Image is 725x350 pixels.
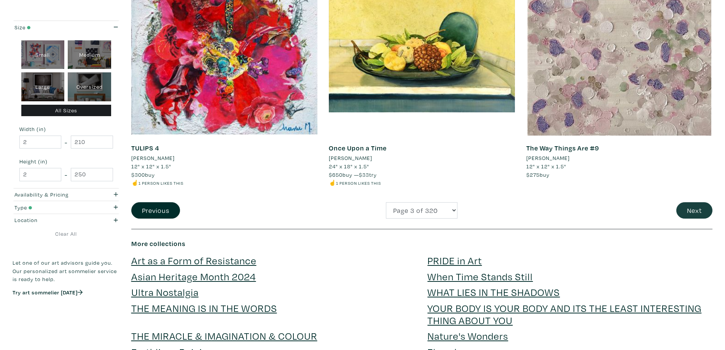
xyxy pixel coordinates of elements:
[676,202,712,219] button: Next
[359,171,369,178] span: $33
[21,40,65,69] div: Small
[68,72,111,101] div: Oversized
[131,179,317,187] li: ☝️
[131,301,277,315] a: THE MEANING IS IN THE WORDS
[131,270,256,283] a: Asian Heritage Month 2024
[329,179,515,187] li: ☝️
[427,254,482,267] a: PRIDE in Art
[13,304,120,320] iframe: Customer reviews powered by Trustpilot
[131,171,155,178] span: buy
[131,202,180,219] button: Previous
[336,180,381,186] small: 1 person likes this
[427,270,533,283] a: When Time Stands Still
[19,159,113,164] small: Height (in)
[526,154,570,162] li: [PERSON_NAME]
[526,163,566,170] span: 12" x 12" x 1.5"
[329,144,387,152] a: Once Upon a Time
[427,285,560,299] a: WHAT LIES IN THE SHADOWS
[329,171,377,178] span: buy — try
[21,105,112,117] div: All Sizes
[14,23,89,32] div: Size
[526,154,712,162] a: [PERSON_NAME]
[329,154,372,162] li: [PERSON_NAME]
[139,180,183,186] small: 1 person likes this
[14,203,89,212] div: Type
[131,285,199,299] a: Ultra Nostalgia
[14,190,89,199] div: Availability & Pricing
[131,254,257,267] a: Art as a Form of Resistance
[526,144,599,152] a: The Way Things Are #9
[329,171,343,178] span: $650
[13,230,120,238] a: Clear All
[68,40,111,69] div: Medium
[13,214,120,227] button: Location
[13,189,120,201] button: Availability & Pricing
[65,137,67,147] span: -
[14,216,89,224] div: Location
[131,163,171,170] span: 12" x 12" x 1.5"
[13,289,83,296] a: Try art sommelier [DATE]
[131,329,317,342] a: THE MIRACLE & IMAGINATION & COLOUR
[427,301,701,327] a: YOUR BODY IS YOUR BODY AND ITS THE LEAST INTERESTING THING ABOUT YOU
[21,72,65,101] div: Large
[13,201,120,214] button: Type
[131,154,317,162] a: [PERSON_NAME]
[427,329,508,342] a: Nature's Wonders
[526,171,540,178] span: $275
[13,259,120,283] p: Let one of our art advisors guide you. Our personalized art sommelier service is ready to help.
[131,240,713,248] h6: More collections
[19,126,113,132] small: Width (in)
[13,21,120,34] button: Size
[131,144,159,152] a: TULIPS 4
[329,163,369,170] span: 24" x 18" x 1.5"
[329,154,515,162] a: [PERSON_NAME]
[131,154,175,162] li: [PERSON_NAME]
[131,171,145,178] span: $300
[526,171,550,178] span: buy
[65,169,67,180] span: -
